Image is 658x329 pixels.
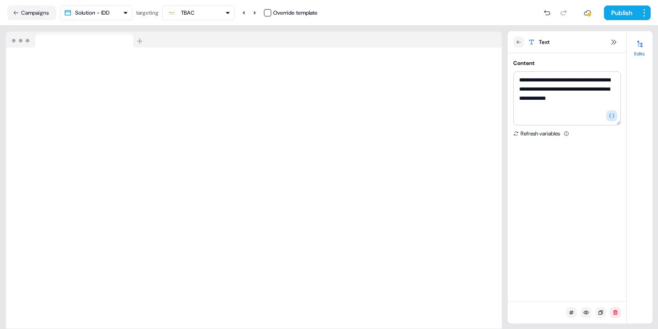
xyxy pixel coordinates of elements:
img: Browser topbar [6,32,147,48]
span: Text [539,38,549,47]
div: TBAC [181,8,195,17]
button: Campaigns [7,5,56,20]
div: Content [513,59,535,68]
button: Publish [604,5,638,20]
button: Refresh variables [513,129,560,138]
div: targeting [136,8,159,17]
button: Edits [627,37,653,57]
iframe: To enrich screen reader interactions, please activate Accessibility in Grammarly extension settings [6,48,502,329]
div: Override template [273,8,318,17]
div: Solution - IDD [75,8,110,17]
button: TBAC [162,5,235,20]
